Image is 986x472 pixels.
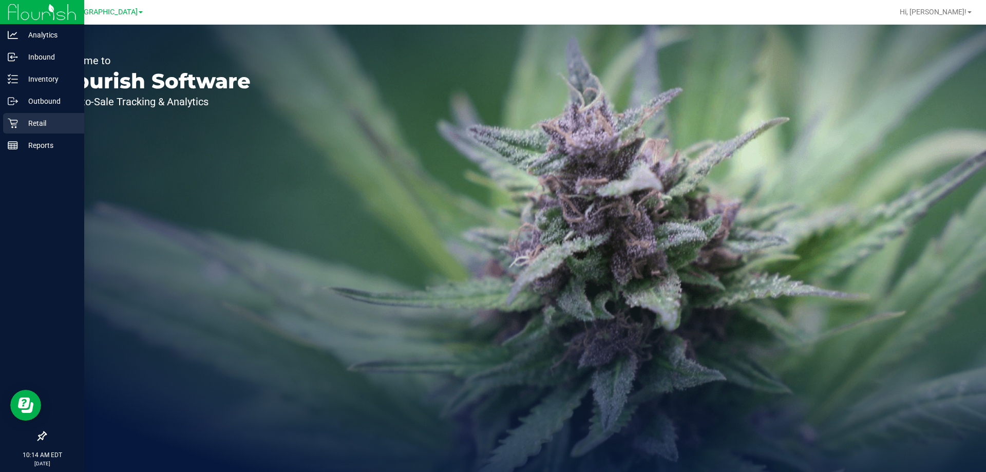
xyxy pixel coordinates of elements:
[8,118,18,128] inline-svg: Retail
[8,140,18,150] inline-svg: Reports
[18,139,80,152] p: Reports
[67,8,138,16] span: [GEOGRAPHIC_DATA]
[55,71,251,91] p: Flourish Software
[18,29,80,41] p: Analytics
[18,73,80,85] p: Inventory
[8,30,18,40] inline-svg: Analytics
[10,390,41,421] iframe: Resource center
[55,55,251,66] p: Welcome to
[55,97,251,107] p: Seed-to-Sale Tracking & Analytics
[8,96,18,106] inline-svg: Outbound
[5,460,80,467] p: [DATE]
[8,74,18,84] inline-svg: Inventory
[18,117,80,129] p: Retail
[18,51,80,63] p: Inbound
[5,450,80,460] p: 10:14 AM EDT
[18,95,80,107] p: Outbound
[900,8,966,16] span: Hi, [PERSON_NAME]!
[8,52,18,62] inline-svg: Inbound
